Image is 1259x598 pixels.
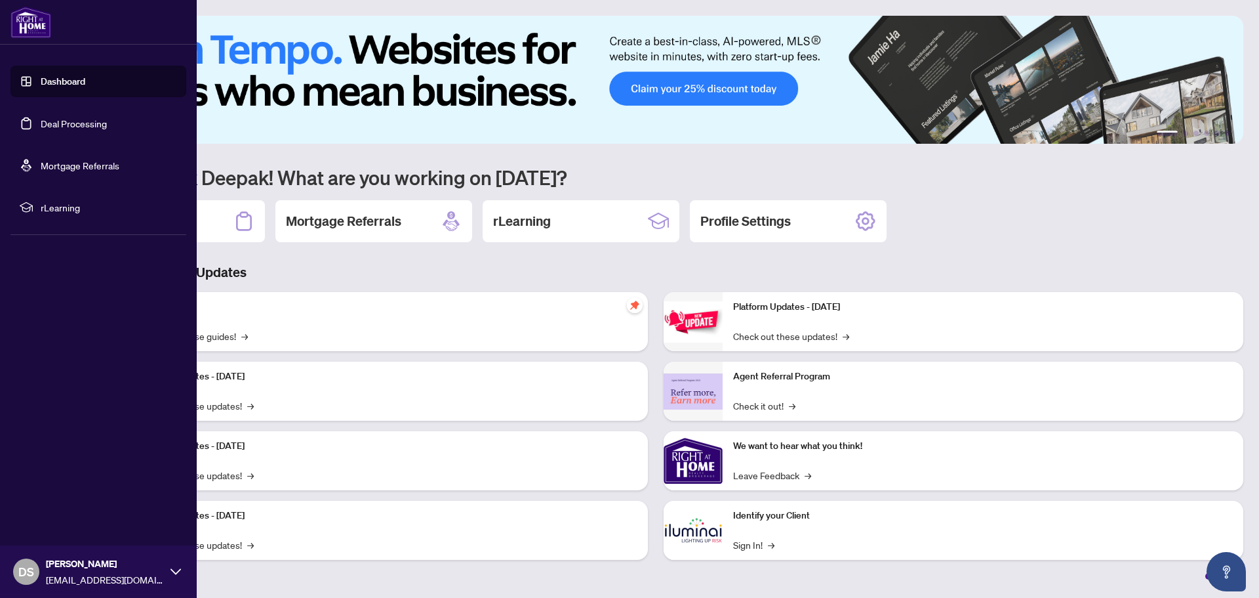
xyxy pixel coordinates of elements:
button: 2 [1183,131,1188,136]
a: Check it out!→ [733,398,795,413]
p: Platform Updates - [DATE] [138,370,637,384]
span: DS [18,563,34,581]
span: → [805,468,811,482]
a: Sign In!→ [733,538,774,552]
span: pushpin [627,297,643,313]
span: → [768,538,774,552]
h1: Welcome back Deepak! What are you working on [DATE]? [68,165,1243,190]
img: logo [10,7,51,38]
button: 4 [1204,131,1209,136]
span: → [247,468,254,482]
a: Deal Processing [41,117,107,129]
h2: Mortgage Referrals [286,212,401,230]
img: We want to hear what you think! [664,431,723,490]
button: 3 [1193,131,1199,136]
h2: rLearning [493,212,551,230]
button: Open asap [1207,552,1246,591]
h3: Brokerage & Industry Updates [68,263,1243,282]
span: → [247,398,254,413]
p: We want to hear what you think! [733,439,1233,454]
span: → [247,538,254,552]
a: Leave Feedback→ [733,468,811,482]
p: Platform Updates - [DATE] [138,439,637,454]
p: Platform Updates - [DATE] [138,509,637,523]
img: Platform Updates - June 23, 2025 [664,301,723,343]
p: Identify your Client [733,509,1233,523]
img: Agent Referral Program [664,374,723,410]
p: Platform Updates - [DATE] [733,300,1233,314]
span: → [241,329,248,343]
span: [PERSON_NAME] [46,557,164,571]
p: Agent Referral Program [733,370,1233,384]
p: Self-Help [138,300,637,314]
span: → [843,329,849,343]
a: Check out these updates!→ [733,329,849,343]
button: 6 [1225,131,1230,136]
button: 1 [1157,131,1178,136]
h2: Profile Settings [700,212,791,230]
span: [EMAIL_ADDRESS][DOMAIN_NAME] [46,572,164,587]
span: rLearning [41,200,177,215]
a: Dashboard [41,75,85,87]
img: Slide 0 [68,16,1243,144]
img: Identify your Client [664,501,723,560]
button: 5 [1214,131,1220,136]
a: Mortgage Referrals [41,160,119,171]
span: → [789,398,795,413]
